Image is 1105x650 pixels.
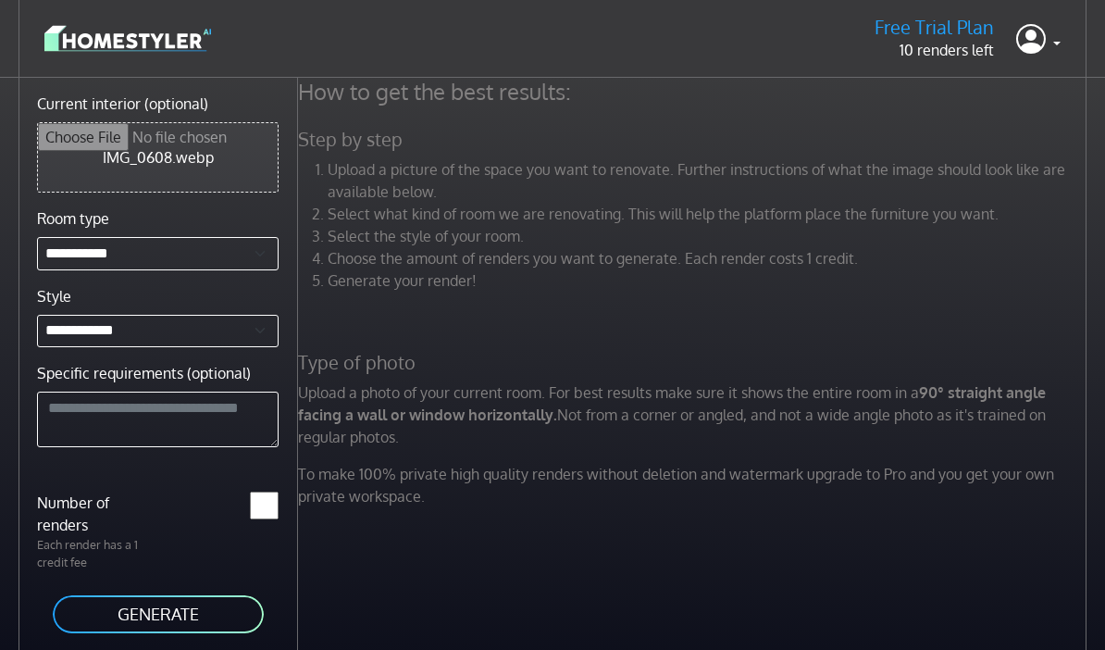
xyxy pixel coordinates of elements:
[26,536,158,571] p: Each render has a 1 credit fee
[875,39,994,61] p: 10 renders left
[37,93,208,115] label: Current interior (optional)
[287,463,1102,507] p: To make 100% private high quality renders without deletion and watermark upgrade to Pro and you g...
[298,383,1046,424] strong: 90° straight angle facing a wall or window horizontally.
[44,22,211,55] img: logo-3de290ba35641baa71223ecac5eacb59cb85b4c7fdf211dc9aaecaaee71ea2f8.svg
[26,492,158,536] label: Number of renders
[328,247,1091,269] li: Choose the amount of renders you want to generate. Each render costs 1 credit.
[287,78,1102,106] h4: How to get the best results:
[875,16,994,39] h5: Free Trial Plan
[37,362,251,384] label: Specific requirements (optional)
[287,128,1102,151] h5: Step by step
[287,381,1102,448] p: Upload a photo of your current room. For best results make sure it shows the entire room in a Not...
[51,594,266,635] button: GENERATE
[328,158,1091,203] li: Upload a picture of the space you want to renovate. Further instructions of what the image should...
[328,203,1091,225] li: Select what kind of room we are renovating. This will help the platform place the furniture you w...
[328,269,1091,292] li: Generate your render!
[37,285,71,307] label: Style
[328,225,1091,247] li: Select the style of your room.
[287,351,1102,374] h5: Type of photo
[37,207,109,230] label: Room type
